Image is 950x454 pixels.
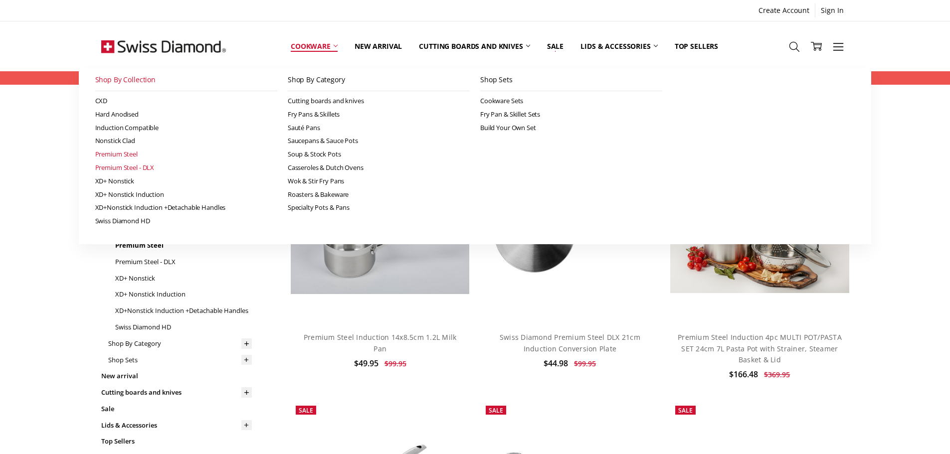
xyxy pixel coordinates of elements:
a: XD+Nonstick Induction +Detachable Handles [115,303,252,319]
span: Sale [299,406,313,415]
a: New arrival [101,368,252,384]
span: $99.95 [384,359,406,368]
a: Premium Steel Induction 14x8.5cm 1.2L Milk Pan [304,332,457,353]
a: Premium Steel [115,237,252,254]
a: Sign In [815,3,849,17]
span: $369.95 [764,370,790,379]
span: $99.95 [574,359,596,368]
a: XD+ Nonstick Induction [115,286,252,303]
a: Swiss Diamond HD [115,319,252,335]
a: XD+ Nonstick [115,270,252,287]
a: Premium Steel - DLX [115,254,252,270]
a: Shop By Category [108,335,252,352]
a: New arrival [346,24,410,68]
img: Free Shipping On Every Order [101,21,226,71]
a: Cutting boards and knives [410,24,539,68]
span: $166.48 [729,369,758,380]
a: Cutting boards and knives [101,384,252,401]
a: Lids & Accessories [101,417,252,434]
span: Sale [678,406,693,415]
a: Create Account [753,3,815,17]
a: Premium Steel Induction 4pc MULTI POT/PASTA SET 24cm 7L Pasta Pot with Strainer, Steamer Basket &... [678,332,842,364]
a: Top Sellers [101,433,252,450]
a: Sale [539,24,572,68]
span: $49.95 [354,358,379,369]
a: Cookware [282,24,346,68]
a: Sale [101,401,252,417]
span: $44.98 [544,358,568,369]
a: Top Sellers [666,24,727,68]
a: Lids & Accessories [572,24,666,68]
a: Swiss Diamond Premium Steel DLX 21cm Induction Conversion Plate [500,332,640,353]
span: Sale [489,406,503,415]
a: Shop Sets [108,352,252,368]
